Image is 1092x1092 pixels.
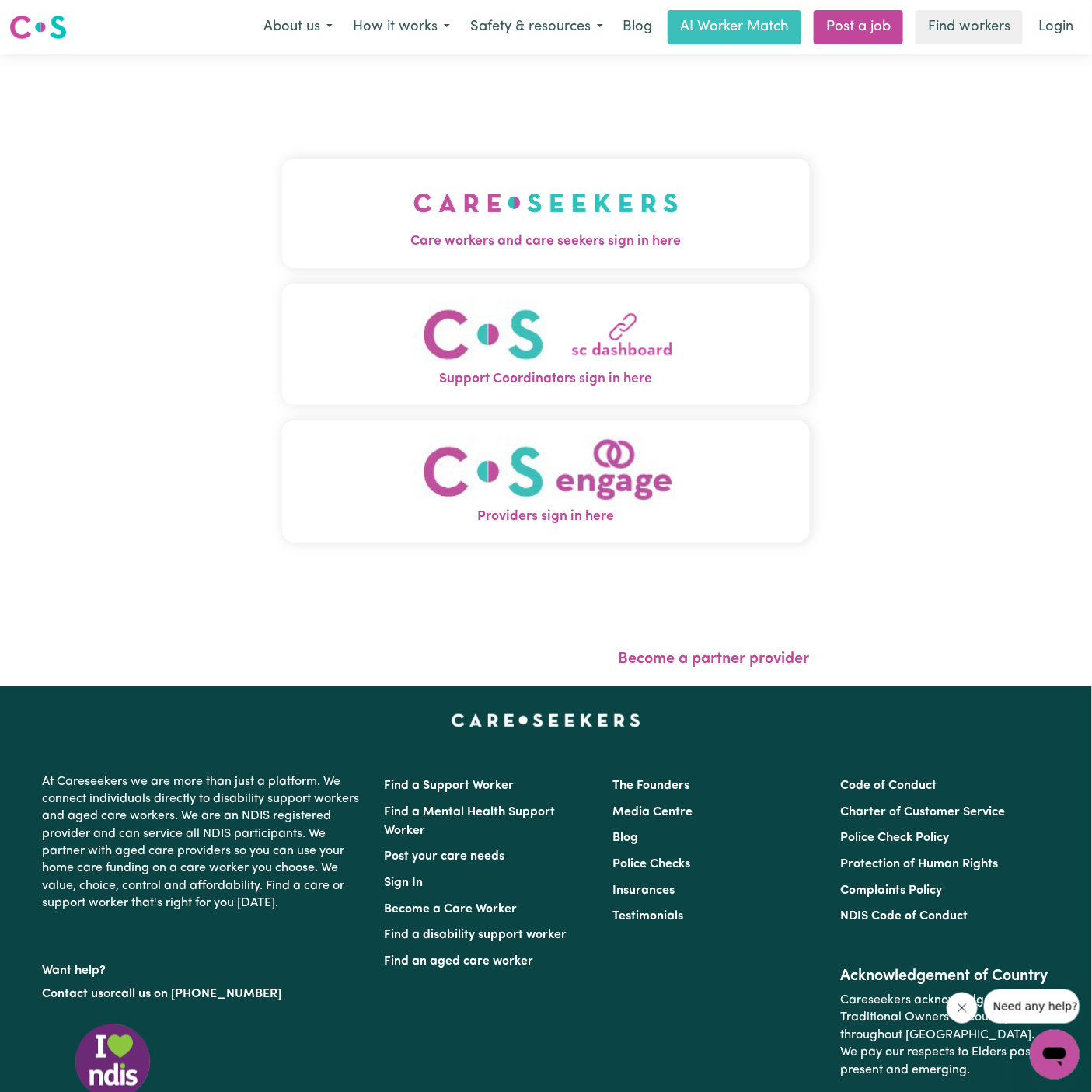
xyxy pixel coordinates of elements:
[612,884,675,897] a: Insurances
[282,159,810,267] button: Care workers and care seekers sign in here
[840,832,949,844] a: Police Check Policy
[1029,10,1083,44] a: Login
[385,955,534,968] a: Find an aged care worker
[9,9,67,45] a: Careseekers logo
[984,989,1080,1024] iframe: Message from company
[840,910,968,923] a: NDIS Code of Conduct
[9,13,67,41] img: Careseekers logo
[619,651,810,667] a: Become a partner provider
[43,988,104,1000] a: Contact us
[612,806,693,818] a: Media Centre
[460,11,613,44] button: Safety & resources
[385,929,567,941] a: Find a disability support worker
[452,714,640,727] a: Careseekers home page
[840,780,937,792] a: Code of Conduct
[840,986,1049,1085] p: Careseekers acknowledges the Traditional Owners of Country throughout [GEOGRAPHIC_DATA]. We pay o...
[385,877,424,889] a: Sign In
[612,832,638,844] a: Blog
[840,884,942,897] a: Complaints Policy
[282,284,810,406] button: Support Coordinators sign in here
[612,858,690,870] a: Police Checks
[282,369,810,389] span: Support Coordinators sign in here
[282,420,810,543] button: Providers sign in here
[43,767,366,919] p: At Careseekers we are more than just a platform. We connect individuals directly to disability su...
[612,780,689,792] a: The Founders
[385,850,505,863] a: Post your care needs
[814,10,903,44] a: Post a job
[1030,1030,1080,1080] iframe: Button to launch messaging window
[840,858,998,870] a: Protection of Human Rights
[385,780,515,792] a: Find a Support Worker
[343,11,460,44] button: How it works
[916,10,1023,44] a: Find workers
[612,910,683,923] a: Testimonials
[253,11,343,44] button: About us
[282,232,810,252] span: Care workers and care seekers sign in here
[116,988,282,1000] a: call us on [PHONE_NUMBER]
[43,979,366,1009] p: or
[840,967,1049,986] h2: Acknowledgement of Country
[840,806,1005,818] a: Charter of Customer Service
[613,10,661,44] a: Blog
[947,993,978,1024] iframe: Close message
[668,10,801,44] a: AI Worker Match
[282,507,810,527] span: Providers sign in here
[43,956,366,979] p: Want help?
[385,806,556,837] a: Find a Mental Health Support Worker
[385,903,518,916] a: Become a Care Worker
